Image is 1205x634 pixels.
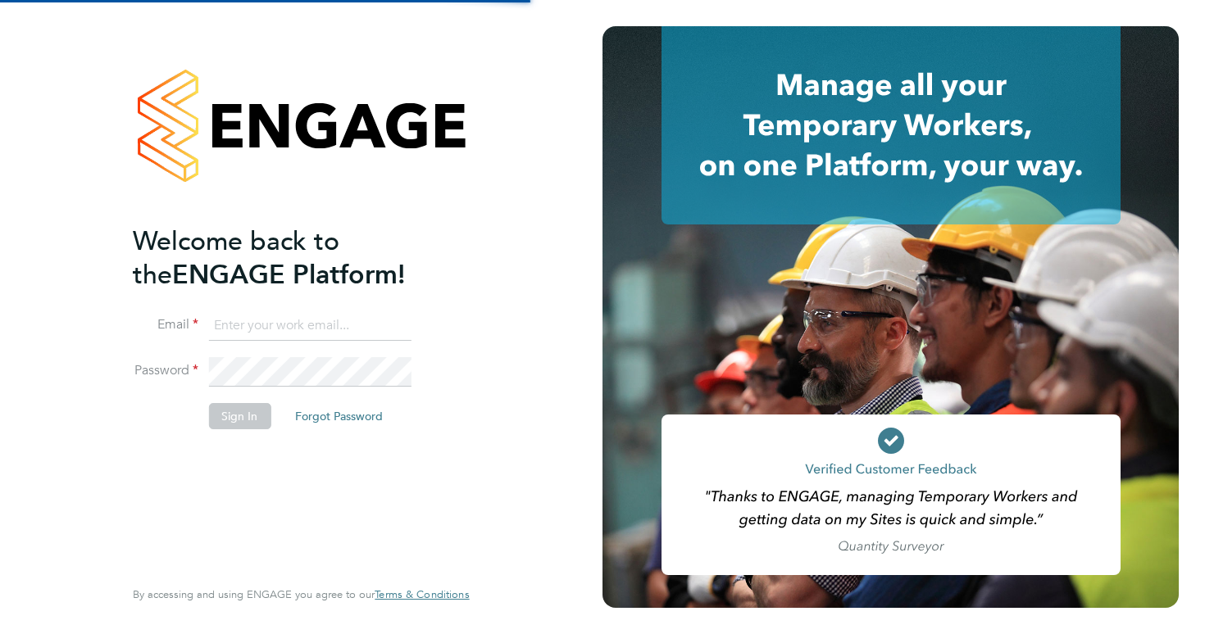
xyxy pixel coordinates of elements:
span: Welcome back to the [133,225,339,291]
h2: ENGAGE Platform! [133,224,452,292]
button: Sign In [208,403,271,429]
span: By accessing and using ENGAGE you agree to our [133,587,469,601]
button: Forgot Password [282,403,396,429]
label: Password [133,362,198,379]
a: Terms & Conditions [375,588,469,601]
input: Enter your work email... [208,311,411,341]
label: Email [133,316,198,333]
